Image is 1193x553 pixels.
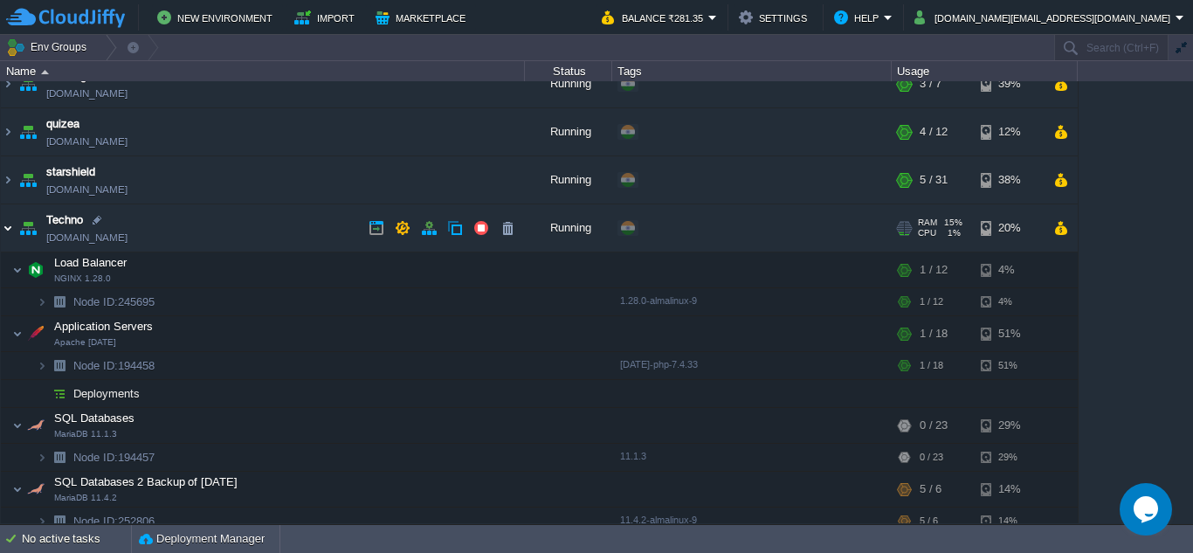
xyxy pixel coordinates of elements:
span: Application Servers [52,319,155,334]
img: AMDAwAAAACH5BAEAAAAALAAAAAABAAEAAAICRAEAOw== [24,252,48,287]
div: 20% [981,204,1038,252]
span: MariaDB 11.4.2 [54,493,117,503]
div: 5 / 31 [920,156,948,204]
button: Deployment Manager [139,530,265,548]
div: 5 / 6 [920,508,938,535]
span: SQL Databases 2 Backup of [DATE] [52,474,240,489]
div: 1 / 12 [920,252,948,287]
a: Load BalancerNGINX 1.28.0 [52,256,129,269]
div: 51% [981,316,1038,351]
iframe: chat widget [1120,483,1176,536]
img: AMDAwAAAACH5BAEAAAAALAAAAAABAAEAAAICRAEAOw== [12,252,23,287]
img: AMDAwAAAACH5BAEAAAAALAAAAAABAAEAAAICRAEAOw== [12,408,23,443]
span: Node ID: [73,515,118,528]
a: starshield [46,163,95,181]
img: AMDAwAAAACH5BAEAAAAALAAAAAABAAEAAAICRAEAOw== [16,204,40,252]
div: 1 / 18 [920,352,943,379]
img: AMDAwAAAACH5BAEAAAAALAAAAAABAAEAAAICRAEAOw== [24,408,48,443]
div: 1 / 18 [920,316,948,351]
a: Node ID:194458 [72,358,157,373]
img: AMDAwAAAACH5BAEAAAAALAAAAAABAAEAAAICRAEAOw== [37,288,47,315]
div: 51% [981,352,1038,379]
img: AMDAwAAAACH5BAEAAAAALAAAAAABAAEAAAICRAEAOw== [47,508,72,535]
span: SQL Databases [52,411,137,425]
img: AMDAwAAAACH5BAEAAAAALAAAAAABAAEAAAICRAEAOw== [24,316,48,351]
a: [DOMAIN_NAME] [46,85,128,102]
button: Balance ₹281.35 [602,7,708,28]
img: AMDAwAAAACH5BAEAAAAALAAAAAABAAEAAAICRAEAOw== [16,108,40,156]
div: 5 / 6 [920,472,941,507]
div: Usage [893,61,1077,81]
a: [DOMAIN_NAME] [46,133,128,150]
img: AMDAwAAAACH5BAEAAAAALAAAAAABAAEAAAICRAEAOw== [37,444,47,471]
span: NGINX 1.28.0 [54,273,111,284]
div: 29% [981,408,1038,443]
a: SQL DatabasesMariaDB 11.1.3 [52,411,137,425]
div: Running [525,108,612,156]
a: Node ID:245695 [72,294,157,309]
img: AMDAwAAAACH5BAEAAAAALAAAAAABAAEAAAICRAEAOw== [47,380,72,407]
div: Name [2,61,524,81]
div: 29% [981,444,1038,471]
div: 38% [981,156,1038,204]
img: AMDAwAAAACH5BAEAAAAALAAAAAABAAEAAAICRAEAOw== [47,444,72,471]
span: 1.28.0-almalinux-9 [620,295,697,306]
a: Deployments [72,386,142,401]
div: 14% [981,472,1038,507]
img: AMDAwAAAACH5BAEAAAAALAAAAAABAAEAAAICRAEAOw== [47,352,72,379]
span: 15% [944,218,962,228]
a: Techno [46,211,83,229]
a: Node ID:252806 [72,514,157,529]
span: 1% [943,228,961,238]
div: Running [525,204,612,252]
img: AMDAwAAAACH5BAEAAAAALAAAAAABAAEAAAICRAEAOw== [16,60,40,107]
button: Help [834,7,884,28]
button: Settings [739,7,812,28]
span: MariaDB 11.1.3 [54,429,117,439]
span: Node ID: [73,451,118,464]
div: No active tasks [22,525,131,553]
div: 0 / 23 [920,408,948,443]
div: Running [525,60,612,107]
span: 194458 [72,358,157,373]
span: Node ID: [73,295,118,308]
img: AMDAwAAAACH5BAEAAAAALAAAAAABAAEAAAICRAEAOw== [37,352,47,379]
img: AMDAwAAAACH5BAEAAAAALAAAAAABAAEAAAICRAEAOw== [41,70,49,74]
div: 1 / 12 [920,288,943,315]
button: [DOMAIN_NAME][EMAIL_ADDRESS][DOMAIN_NAME] [914,7,1176,28]
span: CPU [918,228,936,238]
span: 245695 [72,294,157,309]
span: 194457 [72,450,157,465]
button: Import [294,7,360,28]
img: CloudJiffy [6,7,125,29]
span: RAM [918,218,937,228]
div: Running [525,156,612,204]
img: AMDAwAAAACH5BAEAAAAALAAAAAABAAEAAAICRAEAOw== [47,288,72,315]
img: AMDAwAAAACH5BAEAAAAALAAAAAABAAEAAAICRAEAOw== [1,60,15,107]
span: [DATE]-php-7.4.33 [620,359,698,370]
img: AMDAwAAAACH5BAEAAAAALAAAAAABAAEAAAICRAEAOw== [12,472,23,507]
span: 11.4.2-almalinux-9 [620,515,697,525]
div: 3 / 7 [920,60,941,107]
div: 0 / 23 [920,444,943,471]
span: 252806 [72,514,157,529]
div: 12% [981,108,1038,156]
img: AMDAwAAAACH5BAEAAAAALAAAAAABAAEAAAICRAEAOw== [12,316,23,351]
span: Apache [DATE] [54,337,116,348]
button: Env Groups [6,35,93,59]
div: 4% [981,288,1038,315]
img: AMDAwAAAACH5BAEAAAAALAAAAAABAAEAAAICRAEAOw== [1,108,15,156]
button: New Environment [157,7,278,28]
div: 4 / 12 [920,108,948,156]
a: [DOMAIN_NAME] [46,229,128,246]
img: AMDAwAAAACH5BAEAAAAALAAAAAABAAEAAAICRAEAOw== [37,380,47,407]
a: quizea [46,115,79,133]
span: Node ID: [73,359,118,372]
span: 11.1.3 [620,451,646,461]
a: [DOMAIN_NAME] [46,181,128,198]
div: 4% [981,252,1038,287]
img: AMDAwAAAACH5BAEAAAAALAAAAAABAAEAAAICRAEAOw== [16,156,40,204]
